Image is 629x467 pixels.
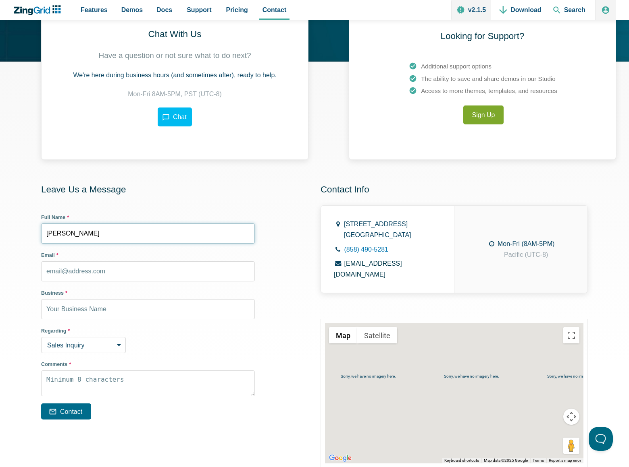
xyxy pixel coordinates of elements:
a: Report a map error [549,458,581,463]
input: Your Business Name [41,299,255,319]
button: Toggle fullscreen view [563,327,579,343]
a: [EMAIL_ADDRESS][DOMAIN_NAME] [334,260,402,278]
span: Access to more themes, templates, and resources [421,87,557,94]
button: Drag Pegman onto the map to open Street View [563,438,579,454]
iframe: Help Scout Beacon - Open [589,427,613,451]
h2: Looking for Support? [441,30,525,42]
button: Show satellite imagery [357,327,397,343]
label: Email [41,252,255,259]
label: Regarding [41,327,255,335]
a: (858) 490-5281 [344,246,388,253]
h2: Contact Info [321,184,616,195]
span: Pricing [226,4,248,15]
input: email@address.com [41,261,255,281]
span: Features [81,4,108,15]
p: Have a question or not sure what to do next? [98,50,251,62]
span: The ability to save and share demos in our Studio [421,75,555,82]
button: Show street map [329,327,357,343]
p: We're here during business hours (and sometimes after), ready to help. [73,70,276,81]
button: Map camera controls [563,409,579,425]
span: Support [187,4,211,15]
span: Mon-Fri (8AM-5PM) [498,240,554,247]
input: Your Name [41,223,255,244]
button: Contact [41,403,91,419]
p: Mon-Fri 8AM-5PM, PST (UTC-8) [128,89,222,99]
span: Additional support options [421,63,492,70]
label: Full Name [41,214,255,221]
label: Comments [41,361,255,368]
span: Demos [121,4,143,15]
span: Contact [262,4,287,15]
button: Keyboard shortcuts [444,458,479,463]
img: Google [327,453,354,463]
h2: Leave Us a Message [41,184,308,195]
select: Choose a topic [41,337,126,353]
a: Terms (opens in new tab) [533,458,544,463]
h2: Chat With Us [148,28,202,40]
label: Business [41,289,255,297]
span: Docs [156,4,172,15]
address: [STREET_ADDRESS] [GEOGRAPHIC_DATA] [344,219,411,240]
span: Pacific (UTC-8) [504,251,548,258]
a: Open this area in Google Maps (opens a new window) [327,453,354,463]
span: Map data ©2025 Google [484,458,528,463]
a: ZingChart Logo. Click to return to the homepage [13,5,65,15]
a: Sign Up [463,105,504,124]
